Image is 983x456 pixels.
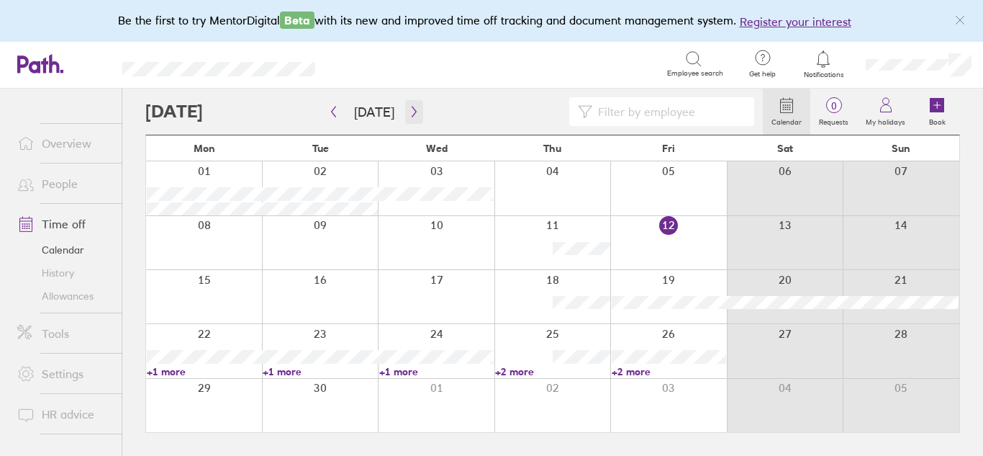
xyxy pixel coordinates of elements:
a: HR advice [6,400,122,429]
a: Calendar [6,238,122,261]
a: Time off [6,210,122,238]
span: Thu [543,143,561,154]
button: Register your interest [740,13,851,30]
span: Tue [312,143,329,154]
label: Book [920,114,954,127]
span: Wed [426,143,448,154]
span: Mon [194,143,215,154]
a: +1 more [147,365,261,378]
a: Overview [6,129,122,158]
a: 0Requests [810,89,857,135]
a: Calendar [763,89,810,135]
a: +1 more [263,365,377,378]
a: Settings [6,359,122,388]
a: Book [914,89,960,135]
a: +1 more [379,365,494,378]
a: My holidays [857,89,914,135]
div: Search [354,57,391,70]
span: Employee search [667,69,723,78]
span: Sat [777,143,793,154]
a: Notifications [800,49,847,79]
span: Get help [739,70,786,79]
span: Beta [280,12,314,29]
button: [DATE] [343,100,406,124]
div: Be the first to try MentorDigital with its new and improved time off tracking and document manage... [118,12,866,30]
span: Notifications [800,71,847,79]
span: Sun [892,143,910,154]
label: Requests [810,114,857,127]
span: Fri [662,143,675,154]
a: People [6,169,122,198]
label: My holidays [857,114,914,127]
a: +2 more [612,365,726,378]
a: Tools [6,319,122,348]
span: 0 [810,100,857,112]
label: Calendar [763,114,810,127]
input: Filter by employee [592,98,746,125]
a: +2 more [495,365,610,378]
a: Allowances [6,285,122,308]
a: History [6,261,122,285]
